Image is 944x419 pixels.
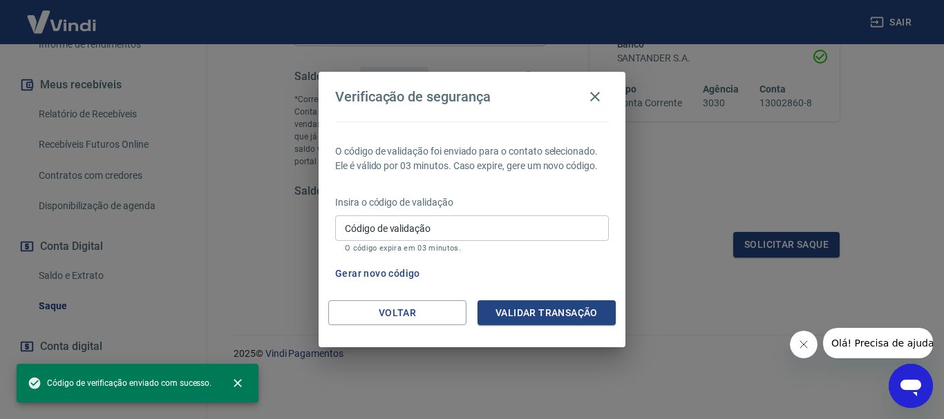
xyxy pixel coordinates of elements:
p: O código expira em 03 minutos. [345,244,599,253]
h4: Verificação de segurança [335,88,491,105]
iframe: Fechar mensagem [790,331,818,358]
p: O código de validação foi enviado para o contato selecionado. Ele é válido por 03 minutos. Caso e... [335,144,609,173]
iframe: Botão para abrir a janela de mensagens [889,364,933,408]
p: Insira o código de validação [335,195,609,210]
span: Olá! Precisa de ajuda? [8,10,116,21]
button: Gerar novo código [330,261,426,286]
iframe: Mensagem da empresa [823,328,933,358]
button: close [223,368,253,398]
span: Código de verificação enviado com sucesso. [28,376,211,390]
button: Voltar [328,300,466,326]
button: Validar transação [478,300,616,326]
